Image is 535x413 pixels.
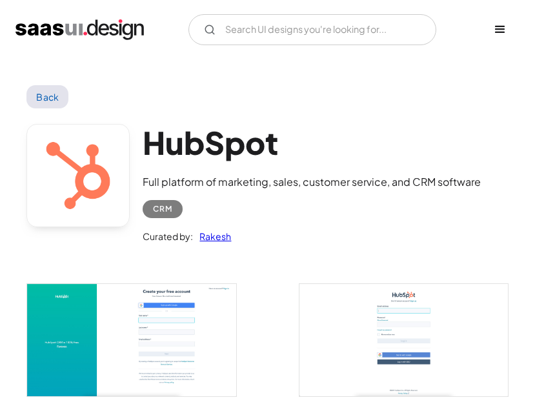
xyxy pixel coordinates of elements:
div: Curated by: [143,228,193,244]
img: 6018af9b1474bdeae3bf54d8_HubSpot-create-account.jpg [27,284,236,396]
input: Search UI designs you're looking for... [188,14,436,45]
div: menu [481,10,520,49]
h1: HubSpot [143,124,481,161]
a: home [15,19,144,40]
form: Email Form [188,14,436,45]
img: 6018af9b9614ec318a8533a9_HubSpot-login.jpg [299,284,508,396]
a: Back [26,85,68,108]
div: CRM [153,201,172,217]
a: open lightbox [299,284,508,396]
a: open lightbox [27,284,236,396]
div: Full platform of marketing, sales, customer service, and CRM software [143,174,481,190]
a: Rakesh [193,228,231,244]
